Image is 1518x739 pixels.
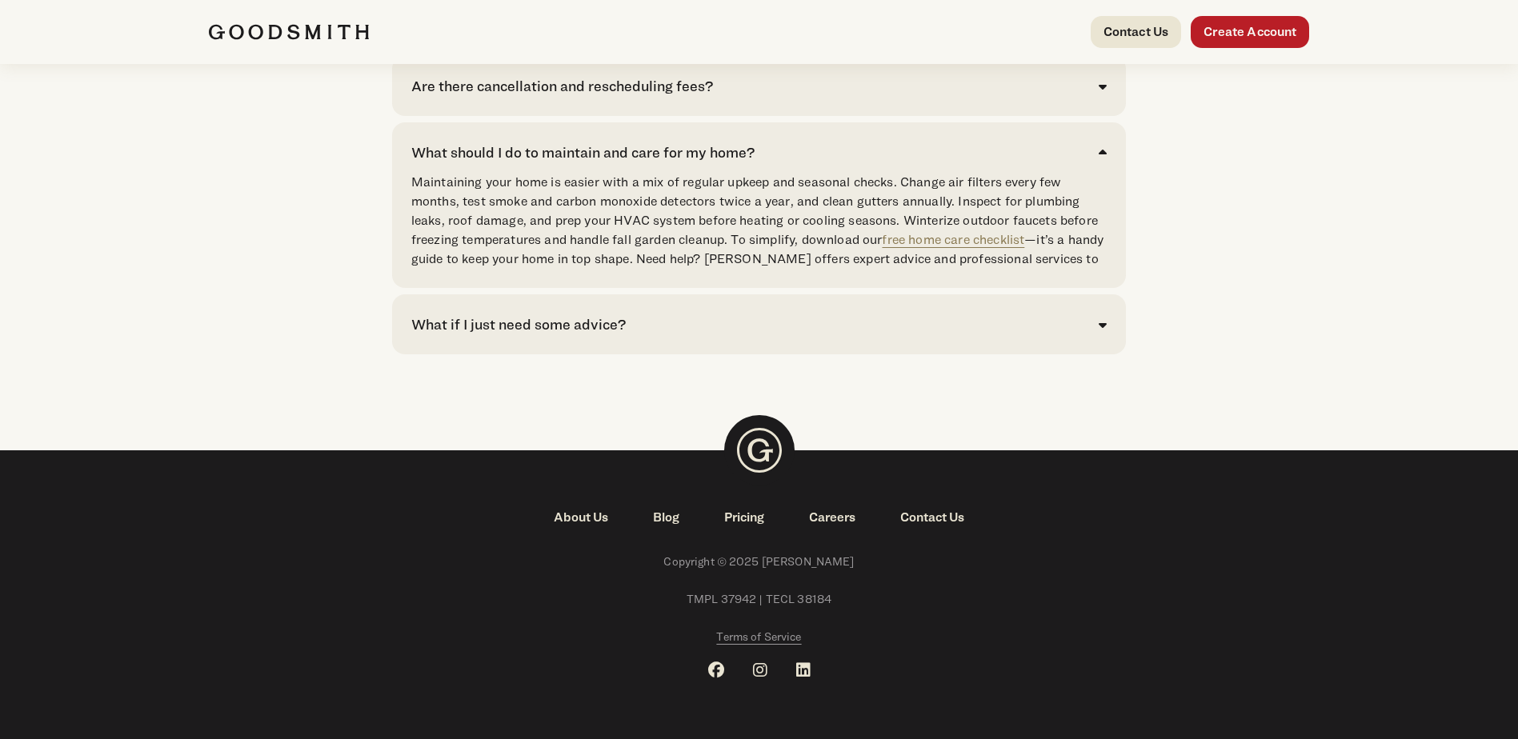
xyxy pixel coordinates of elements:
a: Create Account [1191,16,1309,48]
a: Terms of Service [716,628,801,646]
a: Contact Us [878,508,987,527]
p: Maintaining your home is easier with a mix of regular upkeep and seasonal checks. Change air filt... [411,173,1107,288]
span: TMPL 37942 | TECL 38184 [209,590,1310,609]
a: About Us [531,508,631,527]
a: Contact Us [1091,16,1182,48]
div: What if I just need some advice? [411,314,626,335]
img: Goodsmith Logo [724,415,795,485]
span: Terms of Service [716,629,801,643]
a: Pricing [702,508,787,527]
a: free home care checklist [882,232,1024,247]
div: Are there cancellation and rescheduling fees? [411,75,713,97]
a: Careers [787,508,878,527]
img: Goodsmith [209,24,369,40]
a: Blog [631,508,702,527]
div: What should I do to maintain and care for my home? [411,142,755,163]
span: Copyright © 2025 [PERSON_NAME] [209,553,1310,571]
